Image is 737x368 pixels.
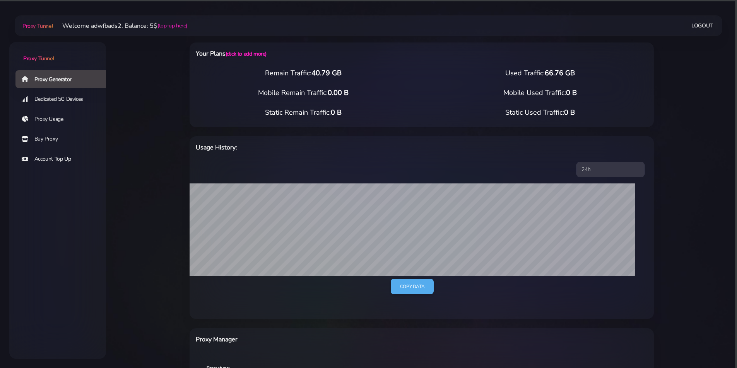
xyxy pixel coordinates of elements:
span: 66.76 GB [545,68,575,78]
a: (click to add more) [226,50,267,58]
span: Proxy Tunnel [23,55,54,62]
a: Proxy Usage [15,110,112,128]
div: Static Remain Traffic: [185,107,422,118]
h6: Your Plans [196,49,455,59]
span: Proxy Tunnel [22,22,53,30]
h6: Proxy Manager [196,334,455,344]
a: Buy Proxy [15,130,112,148]
div: Mobile Remain Traffic: [185,88,422,98]
span: 0.00 B [328,88,349,97]
a: Dedicated 5G Devices [15,90,112,108]
div: Used Traffic: [422,68,658,78]
a: Account Top Up [15,150,112,168]
span: 40.79 GB [311,68,342,78]
h6: Usage History: [196,142,455,153]
a: Logout [691,19,713,33]
iframe: Webchat Widget [699,331,727,358]
div: Static Used Traffic: [422,107,658,118]
span: 0 B [566,88,577,97]
div: Mobile Used Traffic: [422,88,658,98]
a: Copy data [391,279,434,295]
a: Proxy Tunnel [9,42,106,63]
span: 0 B [331,108,342,117]
a: Proxy Tunnel [21,20,53,32]
div: Remain Traffic: [185,68,422,78]
a: Proxy Generator [15,70,112,88]
span: 0 B [564,108,575,117]
li: Welcome adwfbads2. Balance: 5$ [53,21,187,31]
a: (top-up here) [157,22,187,30]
